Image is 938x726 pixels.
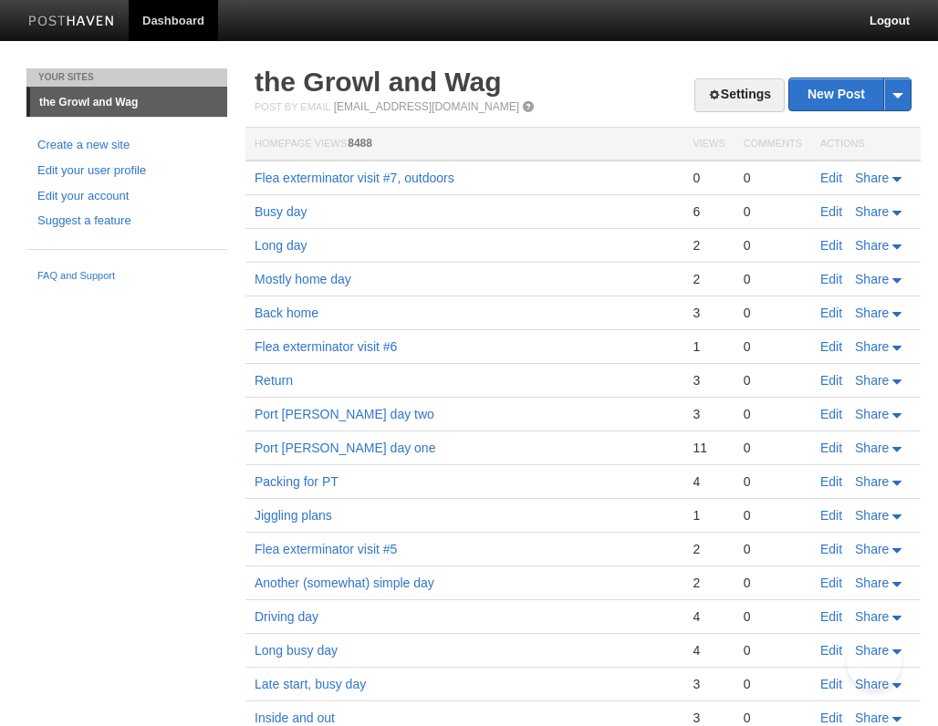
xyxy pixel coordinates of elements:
[820,407,842,421] a: Edit
[820,643,842,658] a: Edit
[744,710,802,726] div: 0
[37,161,216,181] a: Edit your user profile
[855,474,889,489] span: Share
[26,68,227,87] li: Your Sites
[820,474,842,489] a: Edit
[820,542,842,556] a: Edit
[37,187,216,206] a: Edit your account
[744,642,802,659] div: 0
[693,406,724,422] div: 3
[855,204,889,219] span: Share
[245,128,683,161] th: Homepage Views
[693,338,724,355] div: 1
[255,204,307,219] a: Busy day
[789,78,911,110] a: New Post
[30,88,227,117] a: the Growl and Wag
[744,575,802,591] div: 0
[693,575,724,591] div: 2
[255,171,454,185] a: Flea exterminator visit #7, outdoors
[693,237,724,254] div: 2
[693,372,724,389] div: 3
[820,677,842,691] a: Edit
[735,128,811,161] th: Comments
[855,171,889,185] span: Share
[693,541,724,557] div: 2
[255,643,338,658] a: Long busy day
[820,204,842,219] a: Edit
[744,203,802,220] div: 0
[348,137,372,150] span: 8488
[820,576,842,590] a: Edit
[744,507,802,524] div: 0
[693,473,724,490] div: 4
[855,306,889,320] span: Share
[255,306,318,320] a: Back home
[855,576,889,590] span: Share
[847,635,902,690] iframe: Help Scout Beacon - Open
[255,272,351,286] a: Mostly home day
[744,305,802,321] div: 0
[744,338,802,355] div: 0
[255,710,335,725] a: Inside and out
[255,609,318,624] a: Driving day
[255,67,502,97] a: the Growl and Wag
[255,542,397,556] a: Flea exterminator visit #5
[855,710,889,725] span: Share
[744,271,802,287] div: 0
[744,541,802,557] div: 0
[255,474,339,489] a: Packing for PT
[255,508,332,523] a: Jiggling plans
[37,136,216,155] a: Create a new site
[693,507,724,524] div: 1
[820,508,842,523] a: Edit
[255,407,434,421] a: Port [PERSON_NAME] day two
[820,609,842,624] a: Edit
[811,128,921,161] th: Actions
[820,441,842,455] a: Edit
[855,609,889,624] span: Share
[37,268,216,285] a: FAQ and Support
[820,272,842,286] a: Edit
[693,710,724,726] div: 3
[855,373,889,388] span: Share
[744,473,802,490] div: 0
[820,373,842,388] a: Edit
[820,710,842,725] a: Edit
[693,642,724,659] div: 4
[744,406,802,422] div: 0
[744,676,802,692] div: 0
[693,440,724,456] div: 11
[255,677,366,691] a: Late start, busy day
[744,237,802,254] div: 0
[693,203,724,220] div: 6
[255,101,330,112] span: Post by Email
[693,608,724,625] div: 4
[334,100,519,113] a: [EMAIL_ADDRESS][DOMAIN_NAME]
[28,16,115,29] img: Posthaven-bar
[855,272,889,286] span: Share
[820,238,842,253] a: Edit
[693,305,724,321] div: 3
[694,78,785,112] a: Settings
[37,212,216,231] a: Suggest a feature
[855,542,889,556] span: Share
[255,238,307,253] a: Long day
[855,407,889,421] span: Share
[693,271,724,287] div: 2
[855,441,889,455] span: Share
[255,339,397,354] a: Flea exterminator visit #6
[255,373,293,388] a: Return
[683,128,734,161] th: Views
[744,170,802,186] div: 0
[744,608,802,625] div: 0
[693,676,724,692] div: 3
[744,372,802,389] div: 0
[744,440,802,456] div: 0
[820,171,842,185] a: Edit
[255,576,434,590] a: Another (somewhat) simple day
[255,441,435,455] a: Port [PERSON_NAME] day one
[820,339,842,354] a: Edit
[855,339,889,354] span: Share
[820,306,842,320] a: Edit
[693,170,724,186] div: 0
